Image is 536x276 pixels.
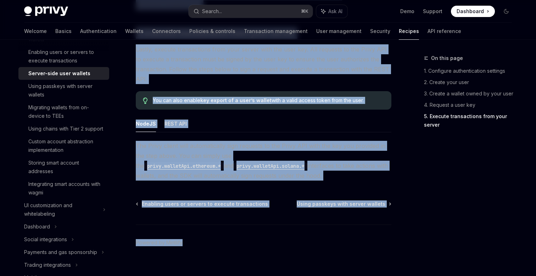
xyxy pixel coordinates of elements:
a: privy.walletApi.solana.* [234,162,307,169]
a: Migrating wallets from on-device to TEEs [18,101,109,122]
button: REST API [164,115,187,132]
span: Using passkeys with server wallets [297,200,385,208]
button: Toggle dark mode [501,6,512,17]
div: Using chains with Tier 2 support [28,125,103,133]
a: 2. Create your user [424,77,518,88]
button: Search...⌘K [189,5,313,18]
a: Demo [400,8,414,15]
span: ⌘ K [301,9,308,14]
span: Dashboard [457,8,484,15]
a: Enabling users or servers to execute transactions [136,200,268,208]
a: User management [316,23,362,40]
div: Social integrations [24,235,67,244]
a: Welcome [24,23,47,40]
a: privy.walletApi.ethereum.* [144,162,224,169]
span: On this page [431,54,463,62]
a: Policies & controls [189,23,235,40]
a: Support [423,8,442,15]
div: Migrating wallets from on-device to TEEs [28,103,105,120]
a: Using chains with Tier 2 support [18,122,109,135]
a: Connectors [152,23,181,40]
a: Authentication [80,23,117,40]
div: Server-side user wallets [28,69,90,78]
a: Server-side user wallets [18,67,109,80]
a: Security [370,23,390,40]
div: Dashboard [24,222,50,231]
div: Storing smart account addresses [28,159,105,176]
a: 1. Configure authentication settings [424,65,518,77]
a: Recipes [399,23,419,40]
div: Trading integrations [24,261,71,269]
a: Custom account abstraction implementation [18,135,109,156]
a: 3. Create a wallet owned by your user [424,88,518,99]
a: 4. Request a user key [424,99,518,111]
a: Using passkeys with server wallets [18,80,109,101]
a: Enabling users or servers to execute transactions [18,46,109,67]
a: API reference [428,23,461,40]
div: Enabling users or servers to execute transactions [28,48,105,65]
button: NodeJS [136,115,156,132]
a: Wallets [125,23,144,40]
div: Payments and gas sponsorship [24,248,97,256]
button: Ask AI [316,5,347,18]
code: privy.walletApi.solana.* [234,162,307,170]
a: Basics [55,23,72,40]
span: Lastly, execute transactions from your server with the user key. All requests to the Privy API to... [136,44,391,84]
span: You can also enable with a valid access token from the user. [153,97,384,104]
a: Integrating smart accounts with wagmi [18,178,109,199]
a: Powered by Mintlify [136,239,183,246]
code: privy.walletApi.ethereum.* [144,162,224,170]
a: 5. Execute transactions from your server [424,111,518,131]
span: The Privy client will automatically sign requests to the Privy API with the key you provided in t... [136,141,391,181]
span: Ask AI [328,8,342,15]
a: Dashboard [451,6,495,17]
a: Transaction management [244,23,308,40]
a: Using passkeys with server wallets [297,200,391,208]
a: key export of a user’s wallet [200,97,272,104]
div: Integrating smart accounts with wagmi [28,180,105,197]
div: Custom account abstraction implementation [28,137,105,154]
div: Search... [202,7,222,16]
div: Using passkeys with server wallets [28,82,105,99]
span: Enabling users or servers to execute transactions [142,200,268,208]
img: dark logo [24,6,68,16]
div: UI customization and whitelabeling [24,201,99,218]
svg: Tip [143,98,148,104]
a: Storing smart account addresses [18,156,109,178]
